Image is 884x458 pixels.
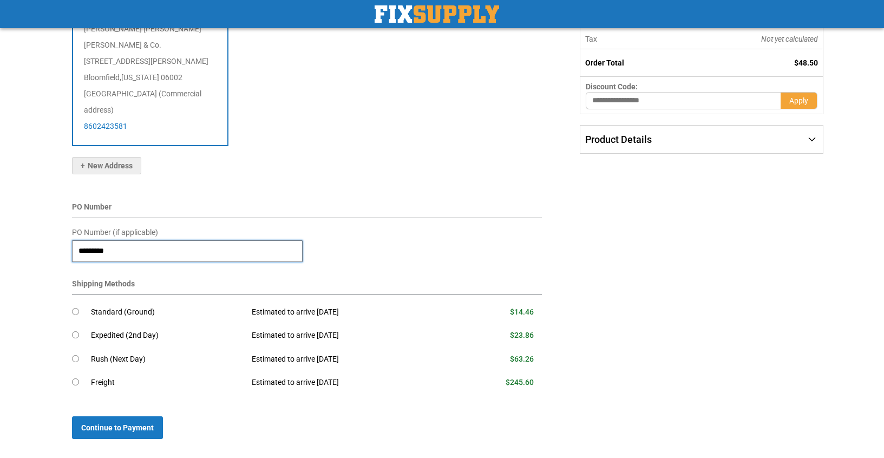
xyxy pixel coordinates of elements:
strong: Order Total [585,58,624,67]
td: Estimated to arrive [DATE] [244,348,453,371]
span: PO Number (if applicable) [72,228,158,237]
span: Apply [789,96,808,105]
td: Estimated to arrive [DATE] [244,300,453,324]
span: Product Details [585,134,652,145]
span: $14.46 [510,307,534,316]
a: store logo [375,5,499,23]
a: 8602423581 [84,122,127,130]
td: Rush (Next Day) [91,348,244,371]
span: Not yet calculated [761,35,818,43]
td: Standard (Ground) [91,300,244,324]
span: New Address [81,161,133,170]
button: Continue to Payment [72,416,163,439]
span: Discount Code: [586,82,638,91]
div: Shipping Methods [72,278,542,295]
div: [PERSON_NAME] [PERSON_NAME] [PERSON_NAME] & Co. [STREET_ADDRESS][PERSON_NAME] Bloomfield , 06002 ... [72,9,229,146]
button: Apply [781,92,817,109]
td: Estimated to arrive [DATE] [244,371,453,395]
span: $63.26 [510,355,534,363]
span: $245.60 [506,378,534,387]
div: PO Number [72,201,542,218]
td: Freight [91,371,244,395]
span: $23.86 [510,331,534,339]
span: [US_STATE] [121,73,159,82]
span: $48.50 [794,58,818,67]
span: Continue to Payment [81,423,154,432]
img: Fix Industrial Supply [375,5,499,23]
td: Estimated to arrive [DATE] [244,324,453,348]
td: Expedited (2nd Day) [91,324,244,348]
th: Tax [580,29,688,49]
button: New Address [72,157,141,174]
